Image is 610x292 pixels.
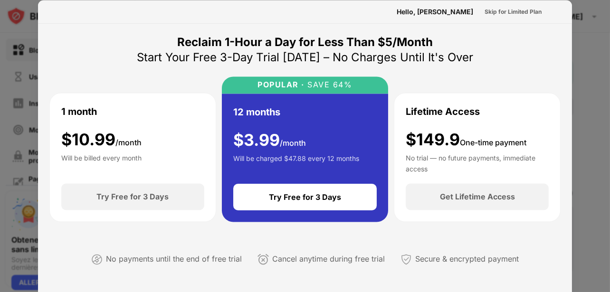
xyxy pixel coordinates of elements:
div: Secure & encrypted payment [416,253,519,266]
div: Reclaim 1-Hour a Day for Less Than $5/Month [177,35,433,50]
div: Skip for Limited Plan [485,7,542,16]
div: Try Free for 3 Days [96,192,169,202]
div: Hello, [PERSON_NAME] [397,8,473,15]
div: No payments until the end of free trial [106,253,242,266]
div: Cancel anytime during free trial [273,253,385,266]
div: No trial — no future payments, immediate access [406,153,549,172]
div: 1 month [61,104,97,119]
div: $ 3.99 [233,131,306,150]
div: $149.9 [406,130,526,150]
div: Lifetime Access [406,104,480,119]
span: One-time payment [460,138,526,147]
div: Try Free for 3 Days [269,193,341,202]
img: secured-payment [400,254,412,265]
div: Will be billed every month [61,153,142,172]
div: 12 months [233,105,280,119]
div: POPULAR · [258,80,305,89]
div: $ 10.99 [61,130,142,150]
span: /month [280,138,306,148]
span: /month [115,138,142,147]
div: Get Lifetime Access [440,192,515,202]
img: cancel-anytime [257,254,269,265]
div: Start Your Free 3-Day Trial [DATE] – No Charges Until It's Over [137,50,473,65]
div: SAVE 64% [305,80,353,89]
img: not-paying [91,254,103,265]
div: Will be charged $47.88 every 12 months [233,154,359,173]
